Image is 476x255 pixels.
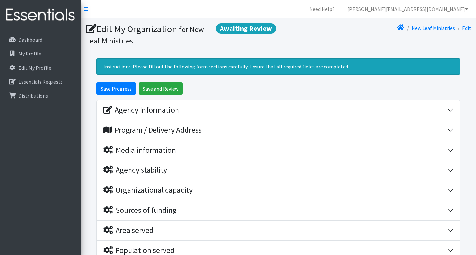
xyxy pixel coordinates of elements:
[304,3,340,16] a: Need Help?
[3,47,78,60] a: My Profile
[103,186,193,195] div: Organizational capacity
[97,160,460,180] button: Agency stability
[103,146,176,155] div: Media information
[342,3,473,16] a: [PERSON_NAME][EMAIL_ADDRESS][DOMAIN_NAME]
[18,65,51,71] p: Edit My Profile
[97,100,460,120] button: Agency Information
[3,89,78,102] a: Distributions
[3,61,78,74] a: Edit My Profile
[139,82,183,95] input: Save and Review
[96,58,460,75] div: Instructions: Please fill out the following form sections carefully. Ensure that all required fie...
[97,180,460,200] button: Organizational capacity
[216,23,276,34] span: Awaiting Review
[86,23,276,46] h1: Edit My Organization
[103,126,202,135] div: Program / Delivery Address
[18,79,63,85] p: Essentials Requests
[103,206,177,215] div: Sources of funding
[3,4,78,26] img: HumanEssentials
[97,120,460,140] button: Program / Delivery Address
[3,75,78,88] a: Essentials Requests
[103,226,153,235] div: Area served
[103,165,167,175] div: Agency stability
[462,25,471,31] a: Edit
[96,82,136,95] input: Save Progress
[18,92,48,99] p: Distributions
[3,33,78,46] a: Dashboard
[97,200,460,220] button: Sources of funding
[97,221,460,240] button: Area served
[412,25,455,31] a: New Leaf Ministries
[18,36,42,43] p: Dashboard
[97,140,460,160] button: Media information
[18,50,41,57] p: My Profile
[103,105,179,115] div: Agency Information
[86,25,204,45] small: for New Leaf Ministries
